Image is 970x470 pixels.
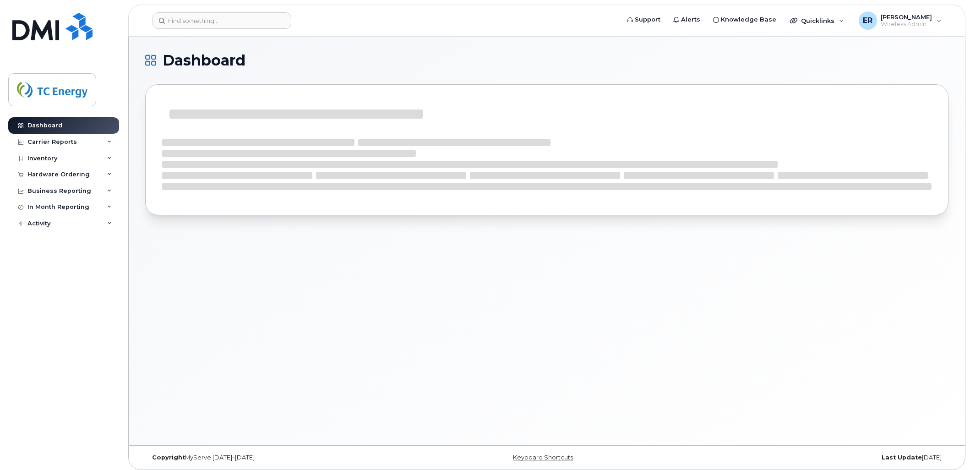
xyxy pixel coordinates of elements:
[882,454,922,461] strong: Last Update
[681,454,948,461] div: [DATE]
[152,454,185,461] strong: Copyright
[513,454,573,461] a: Keyboard Shortcuts
[163,54,245,67] span: Dashboard
[145,454,413,461] div: MyServe [DATE]–[DATE]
